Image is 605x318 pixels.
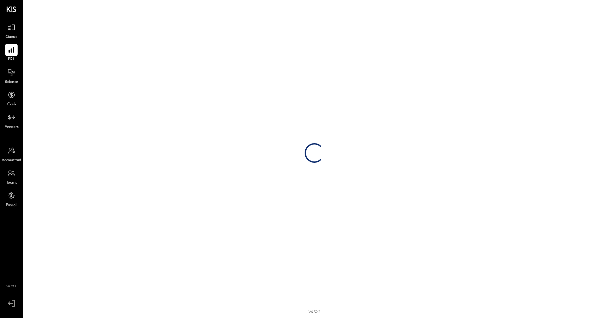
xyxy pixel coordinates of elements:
div: v 4.32.2 [309,310,320,315]
span: Vendors [5,124,19,130]
span: Balance [5,79,18,85]
a: Queue [0,21,22,40]
a: Vendors [0,111,22,130]
span: Accountant [2,158,22,163]
a: Balance [0,66,22,85]
a: Accountant [0,144,22,163]
span: Queue [6,34,18,40]
span: Teams [6,180,17,186]
a: Teams [0,167,22,186]
a: P&L [0,44,22,63]
span: Payroll [6,203,17,208]
span: P&L [8,57,15,63]
a: Cash [0,89,22,108]
a: Payroll [0,189,22,208]
span: Cash [7,102,16,108]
